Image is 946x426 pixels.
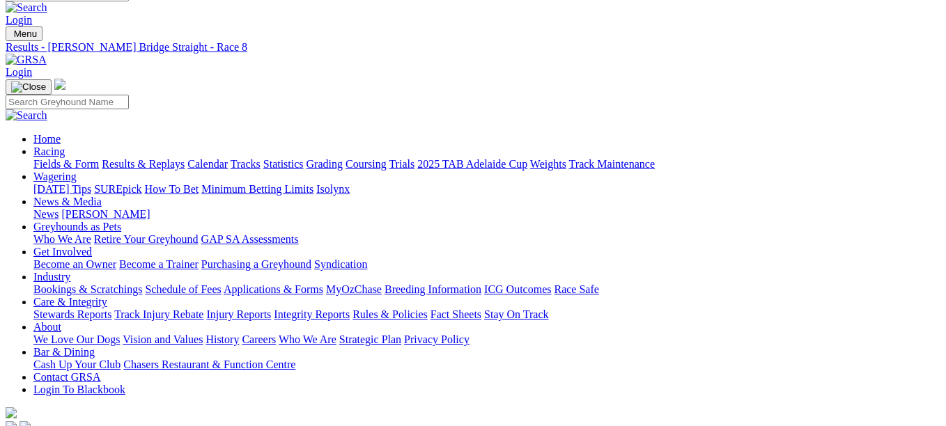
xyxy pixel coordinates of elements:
a: Track Maintenance [569,158,655,170]
a: Chasers Restaurant & Function Centre [123,358,295,370]
a: Race Safe [554,283,598,295]
a: [DATE] Tips [33,183,91,195]
a: Coursing [346,158,387,170]
a: Applications & Forms [224,283,323,295]
a: Cash Up Your Club [33,358,121,370]
div: About [33,333,930,346]
a: SUREpick [94,183,141,195]
a: Bar & Dining [33,346,95,358]
img: logo-grsa-white.png [54,79,65,90]
a: GAP SA Assessments [201,233,299,245]
a: News & Media [33,196,102,207]
button: Toggle navigation [6,26,42,41]
a: Greyhounds as Pets [33,221,121,232]
a: Fields & Form [33,158,99,170]
a: How To Bet [145,183,199,195]
a: Industry [33,271,70,283]
a: Racing [33,145,65,157]
a: History [206,333,239,345]
img: Search [6,109,47,122]
a: News [33,208,59,220]
a: Login [6,66,32,78]
div: News & Media [33,208,930,221]
a: Schedule of Fees [145,283,221,295]
div: Care & Integrity [33,308,930,321]
div: Greyhounds as Pets [33,233,930,246]
a: Fact Sheets [431,308,481,320]
a: Retire Your Greyhound [94,233,199,245]
a: MyOzChase [326,283,382,295]
a: Who We Are [279,333,336,345]
a: Breeding Information [385,283,481,295]
a: Bookings & Scratchings [33,283,142,295]
span: Menu [14,29,37,39]
a: Login [6,14,32,26]
img: Close [11,81,46,93]
div: Wagering [33,183,930,196]
a: Trials [389,158,414,170]
a: Get Involved [33,246,92,258]
div: Racing [33,158,930,171]
a: Become a Trainer [119,258,199,270]
a: 2025 TAB Adelaide Cup [417,158,527,170]
div: Industry [33,283,930,296]
div: Get Involved [33,258,930,271]
a: About [33,321,61,333]
a: Become an Owner [33,258,116,270]
a: Injury Reports [206,308,271,320]
a: Strategic Plan [339,333,401,345]
a: Track Injury Rebate [114,308,203,320]
a: Vision and Values [123,333,203,345]
input: Search [6,95,129,109]
a: Tracks [231,158,261,170]
a: Careers [242,333,276,345]
a: ICG Outcomes [484,283,551,295]
a: Contact GRSA [33,371,100,383]
a: [PERSON_NAME] [61,208,150,220]
img: Search [6,1,47,14]
a: Isolynx [316,183,350,195]
a: Wagering [33,171,77,182]
a: We Love Our Dogs [33,333,120,345]
a: Care & Integrity [33,296,107,308]
a: Purchasing a Greyhound [201,258,311,270]
a: Privacy Policy [404,333,470,345]
a: Minimum Betting Limits [201,183,313,195]
a: Results - [PERSON_NAME] Bridge Straight - Race 8 [6,41,930,54]
div: Bar & Dining [33,358,930,371]
button: Toggle navigation [6,79,52,95]
a: Login To Blackbook [33,384,125,395]
img: GRSA [6,54,47,66]
a: Results & Replays [102,158,185,170]
a: Who We Are [33,233,91,245]
a: Calendar [187,158,228,170]
a: Weights [530,158,566,170]
a: Statistics [263,158,304,170]
a: Integrity Reports [274,308,350,320]
a: Stay On Track [484,308,548,320]
a: Home [33,133,61,145]
a: Rules & Policies [352,308,428,320]
img: logo-grsa-white.png [6,407,17,418]
a: Stewards Reports [33,308,111,320]
a: Syndication [314,258,367,270]
a: Grading [307,158,343,170]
